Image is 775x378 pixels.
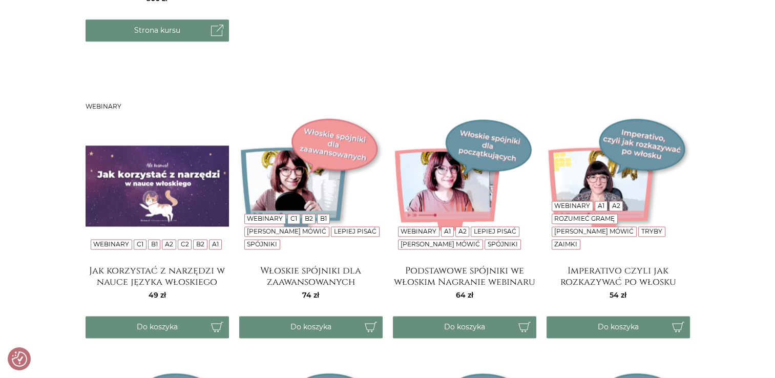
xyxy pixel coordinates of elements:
[554,227,634,235] a: [PERSON_NAME] mówić
[474,227,516,235] a: Lepiej pisać
[302,290,319,300] span: 74
[554,240,577,248] a: Zaimki
[239,265,383,286] a: Włoskie spójniki dla zaawansowanych
[547,316,690,338] button: Do koszyka
[181,240,189,248] a: C2
[86,265,229,286] a: Jak korzystać z narzędzi w nauce języka włoskiego
[401,227,436,235] a: Webinary
[165,240,173,248] a: A2
[304,215,312,222] a: B2
[86,19,229,41] a: Strona kursu
[12,351,27,367] button: Preferencje co do zgód
[456,290,473,300] span: 64
[401,240,480,248] a: [PERSON_NAME] mówić
[458,227,466,235] a: A2
[554,215,615,222] a: Rozumieć gramę
[393,265,536,286] a: Podstawowe spójniki we włoskim Nagranie webinaru
[239,316,383,338] button: Do koszyka
[488,240,518,248] a: Spójniki
[641,227,662,235] a: Tryby
[612,202,620,209] a: A2
[137,240,143,248] a: C1
[151,240,157,248] a: B1
[247,227,326,235] a: [PERSON_NAME] mówić
[12,351,27,367] img: Revisit consent button
[93,240,129,248] a: Webinary
[320,215,327,222] a: B1
[554,202,590,209] a: Webinary
[212,240,219,248] a: A1
[86,316,229,338] button: Do koszyka
[196,240,204,248] a: B2
[444,227,451,235] a: A1
[610,290,626,300] span: 54
[334,227,376,235] a: Lepiej pisać
[290,215,297,222] a: C1
[393,316,536,338] button: Do koszyka
[149,290,166,300] span: 49
[547,265,690,286] a: Imperativo czyli jak rozkazywać po włosku
[247,240,277,248] a: Spójniki
[86,103,690,110] h3: Webinary
[598,202,604,209] a: A1
[247,215,283,222] a: Webinary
